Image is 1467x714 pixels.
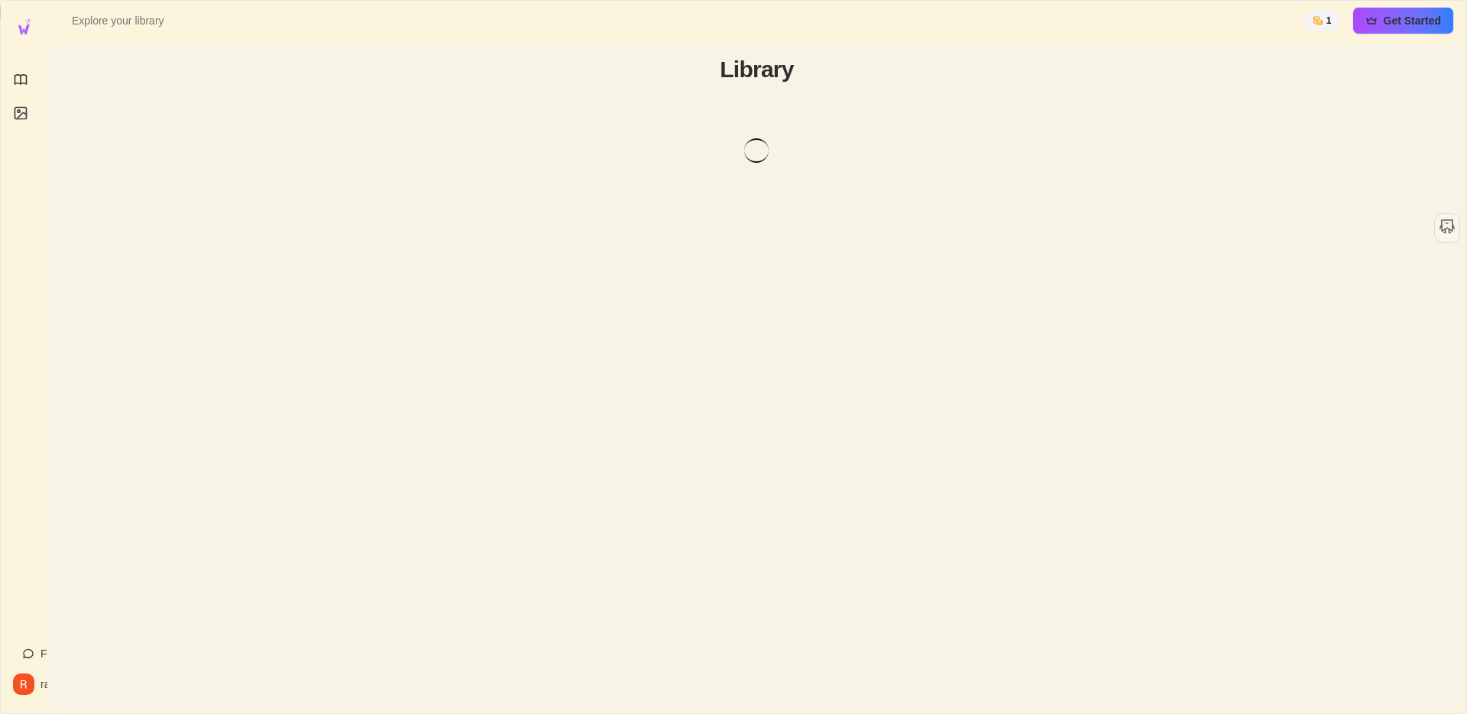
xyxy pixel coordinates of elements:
[13,640,96,667] button: Feedback
[720,56,793,83] h1: Library
[13,99,35,127] a: Media
[34,105,63,121] span: Media
[72,13,164,28] h2: Explore your library
[40,647,87,660] span: Feedback
[1352,7,1454,34] button: Get Started
[1384,13,1441,28] span: Get Started
[40,677,101,692] span: raylinxu5936
[13,667,35,701] a: raylinxu5936raylinxu5936
[13,673,34,695] img: raylinxu5936
[1326,15,1332,27] span: 1
[34,72,67,87] span: Library
[13,66,35,93] a: Library
[13,16,35,38] img: Logo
